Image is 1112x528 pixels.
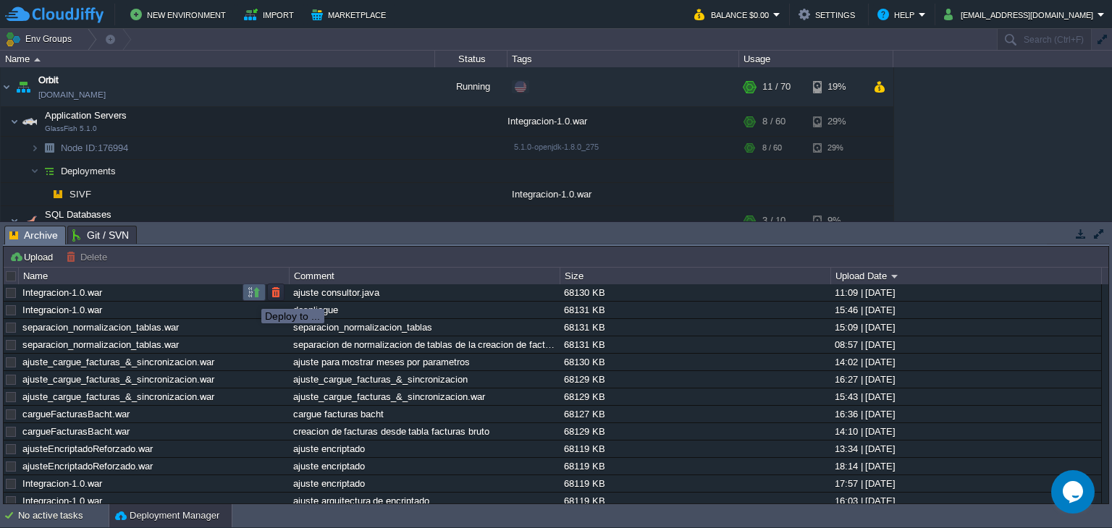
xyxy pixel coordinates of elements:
[831,440,1100,457] div: 13:34 | [DATE]
[311,6,390,23] button: Marketplace
[48,183,68,205] img: AMDAwAAAACH5BAEAAAAALAAAAAABAAEAAAICRAEAOw==
[831,354,1100,370] div: 14:02 | [DATE]
[22,305,102,315] a: Integracion-1.0.war
[244,6,298,23] button: Import
[59,142,130,154] span: 176994
[39,137,59,159] img: AMDAwAAAACH5BAEAAAAALAAAAAABAAEAAAICRAEAOw==
[10,206,19,235] img: AMDAwAAAACH5BAEAAAAALAAAAAABAAEAAAICRAEAOw==
[762,107,785,136] div: 8 / 60
[560,319,830,336] div: 68131 KB
[831,336,1100,353] div: 08:57 | [DATE]
[9,250,57,263] button: Upload
[762,137,782,159] div: 8 / 60
[560,406,830,422] div: 68127 KB
[66,250,111,263] button: Delete
[561,268,830,284] div: Size
[43,109,129,122] span: Application Servers
[507,183,739,205] div: Integracion-1.0.war
[290,440,559,457] div: ajuste encriptado
[813,206,860,235] div: 9%
[20,206,40,235] img: AMDAwAAAACH5BAEAAAAALAAAAAABAAEAAAICRAEAOw==
[115,508,219,523] button: Deployment Manager
[290,493,559,509] div: ajuste arquitectura de encriptado
[1,51,434,67] div: Name
[560,336,830,353] div: 68131 KB
[831,458,1100,474] div: 18:14 | [DATE]
[290,284,559,301] div: ajuste consultor.java
[290,302,559,318] div: despliegue
[59,165,118,177] a: Deployments
[832,268,1101,284] div: Upload Date
[877,6,919,23] button: Help
[831,284,1100,301] div: 11:09 | [DATE]
[831,475,1100,492] div: 17:57 | [DATE]
[813,137,860,159] div: 29%
[20,268,289,284] div: Name
[22,322,179,333] a: separacion_normalizacion_tablas.war
[290,406,559,422] div: cargue facturas bacht
[30,137,39,159] img: AMDAwAAAACH5BAEAAAAALAAAAAABAAEAAAICRAEAOw==
[34,58,41,61] img: AMDAwAAAACH5BAEAAAAALAAAAAABAAEAAAICRAEAOw==
[290,475,559,492] div: ajuste encriptado
[831,371,1100,388] div: 16:27 | [DATE]
[290,388,559,405] div: ajuste_cargue_facturas_&_sincronizacion.war
[22,391,214,402] a: ajuste_cargue_facturas_&_sincronizacion.war
[560,284,830,301] div: 68130 KB
[39,183,48,205] img: AMDAwAAAACH5BAEAAAAALAAAAAABAAEAAAICRAEAOw==
[831,388,1100,405] div: 15:43 | [DATE]
[45,124,97,133] span: GlassFish 5.1.0
[72,226,129,244] span: Git / SVN
[290,371,559,388] div: ajuste_cargue_facturas_&_sincronizacion
[22,374,214,385] a: ajuste_cargue_facturas_&_sincronizacion.war
[560,354,830,370] div: 68130 KB
[831,319,1100,336] div: 15:09 | [DATE]
[5,29,77,49] button: Env Groups
[5,6,104,24] img: CloudJiffy
[560,458,830,474] div: 68119 KB
[560,475,830,492] div: 68119 KB
[560,371,830,388] div: 68129 KB
[290,319,559,336] div: separacion_normalizacion_tablas
[560,423,830,440] div: 68129 KB
[944,6,1098,23] button: [EMAIL_ADDRESS][DOMAIN_NAME]
[43,208,114,221] span: SQL Databases
[22,443,153,454] a: ajusteEncriptadoReforzado.war
[740,51,893,67] div: Usage
[290,268,560,284] div: Comment
[68,188,93,200] span: SIVF
[22,495,102,506] a: Integracion-1.0.war
[130,6,230,23] button: New Environment
[22,461,153,472] a: ajusteEncriptadoReforzado.war
[290,354,559,370] div: ajuste para mostrar meses por parametros
[560,440,830,457] div: 68119 KB
[290,336,559,353] div: separacion de normalizacion de tablas de la creacion de facturas
[762,67,791,106] div: 11 / 70
[560,388,830,405] div: 68129 KB
[507,107,739,136] div: Integracion-1.0.war
[22,357,214,367] a: ajuste_cargue_facturas_&_sincronizacion.war
[18,504,109,527] div: No active tasks
[38,73,59,88] span: Orbit
[265,310,321,322] div: Deploy to ...
[39,160,59,182] img: AMDAwAAAACH5BAEAAAAALAAAAAABAAEAAAICRAEAOw==
[22,426,130,437] a: cargueFacturasBacht.war
[22,339,179,350] a: separacion_normalizacion_tablas.war
[10,107,19,136] img: AMDAwAAAACH5BAEAAAAALAAAAAABAAEAAAICRAEAOw==
[290,423,559,440] div: creacion de facturas desde tabla facturas bruto
[290,458,559,474] div: ajuste encriptado
[30,160,39,182] img: AMDAwAAAACH5BAEAAAAALAAAAAABAAEAAAICRAEAOw==
[43,110,129,121] a: Application ServersGlassFish 5.1.0
[1,67,12,106] img: AMDAwAAAACH5BAEAAAAALAAAAAABAAEAAAICRAEAOw==
[831,423,1100,440] div: 14:10 | [DATE]
[22,478,102,489] a: Integracion-1.0.war
[831,406,1100,422] div: 16:36 | [DATE]
[43,209,114,220] a: SQL Databases
[514,142,599,151] span: 5.1.0-openjdk-1.8.0_275
[436,51,507,67] div: Status
[694,6,773,23] button: Balance $0.00
[1051,470,1098,514] iframe: chat widget
[508,51,738,67] div: Tags
[831,493,1100,509] div: 16:03 | [DATE]
[813,67,860,106] div: 19%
